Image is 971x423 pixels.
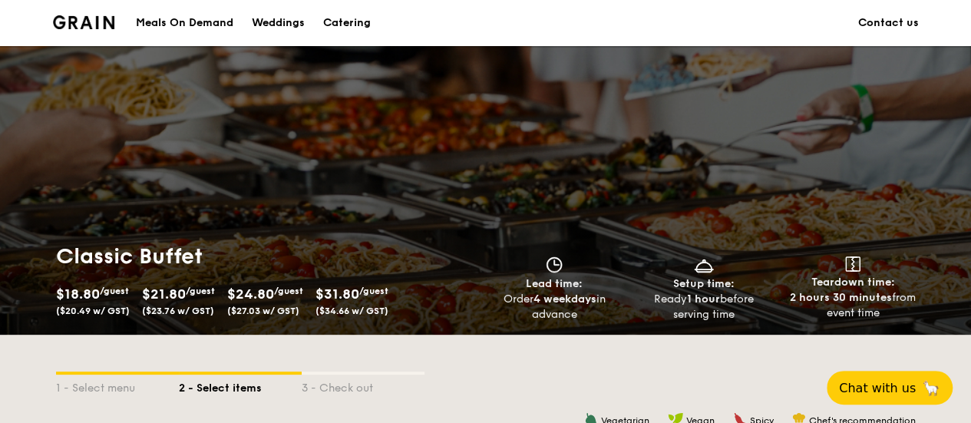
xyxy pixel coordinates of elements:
div: 3 - Check out [302,375,424,396]
div: 2 - Select items [179,375,302,396]
h1: Classic Buffet [56,243,480,270]
img: icon-teardown.65201eee.svg [845,256,860,272]
div: Ready before serving time [635,292,772,322]
span: /guest [359,286,388,296]
span: Lead time: [526,277,583,290]
span: 🦙 [922,379,940,397]
span: /guest [186,286,215,296]
a: Logotype [53,15,115,29]
span: Setup time: [673,277,735,290]
span: ($20.49 w/ GST) [56,306,130,316]
span: ($27.03 w/ GST) [227,306,299,316]
img: icon-dish.430c3a2e.svg [692,256,715,273]
strong: 1 hour [687,292,720,306]
span: $31.80 [315,286,359,302]
div: Order in advance [486,292,623,322]
strong: 4 weekdays [533,292,596,306]
span: ($23.76 w/ GST) [142,306,214,316]
div: 1 - Select menu [56,375,179,396]
span: Teardown time: [811,276,895,289]
div: from event time [784,290,922,321]
span: ($34.66 w/ GST) [315,306,388,316]
span: $21.80 [142,286,186,302]
span: $18.80 [56,286,100,302]
button: Chat with us🦙 [827,371,953,405]
strong: 2 hours 30 minutes [790,291,892,304]
span: Chat with us [839,381,916,395]
img: icon-clock.2db775ea.svg [543,256,566,273]
span: /guest [100,286,129,296]
img: Grain [53,15,115,29]
span: $24.80 [227,286,274,302]
span: /guest [274,286,303,296]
